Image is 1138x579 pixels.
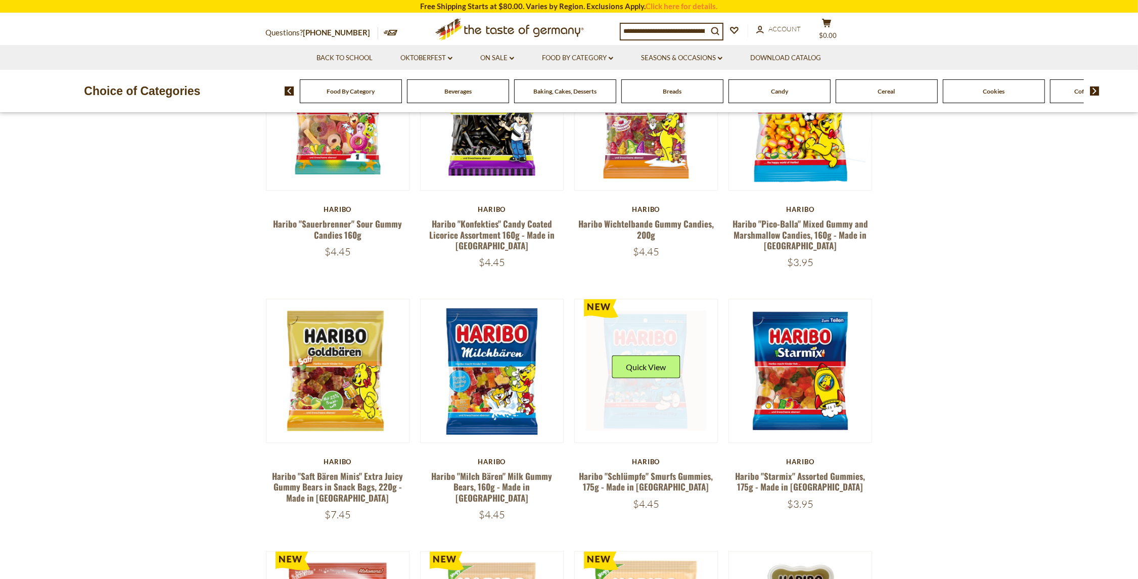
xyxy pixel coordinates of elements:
a: Candy [771,87,788,95]
a: Haribo "Pico-Balla" Mixed Gummy and Marshmallow Candies, 160g - Made in [GEOGRAPHIC_DATA] [733,217,868,252]
a: [PHONE_NUMBER] [303,28,371,37]
a: Food By Category [542,53,613,64]
span: $4.45 [325,245,351,258]
a: On Sale [480,53,514,64]
div: Haribo [574,458,718,466]
span: $4.45 [633,498,659,510]
a: Cereal [878,87,895,95]
a: Back to School [316,53,373,64]
span: $4.45 [479,256,505,269]
img: next arrow [1090,86,1100,96]
div: Haribo [574,205,718,213]
a: Account [756,24,801,35]
a: Haribo "Schlümpfe" Smurfs Gummies, 175g - Made in [GEOGRAPHIC_DATA] [579,470,713,493]
a: Download Catalog [750,53,821,64]
img: previous arrow [285,86,294,96]
a: Haribo "Milch Bären" Milk Gummy Bears, 160g - Made in [GEOGRAPHIC_DATA] [431,470,552,504]
span: $3.95 [787,256,813,269]
span: $4.45 [633,245,659,258]
div: Haribo [420,205,564,213]
img: Haribo [266,47,409,190]
p: Questions? [266,26,378,39]
span: $7.45 [325,508,351,521]
a: Haribo "Starmix" Assorted Gummies, 175g - Made in [GEOGRAPHIC_DATA] [736,470,866,493]
div: Haribo [420,458,564,466]
div: Haribo [729,458,873,466]
img: Haribo [421,299,564,442]
a: Breads [663,87,681,95]
a: Cookies [983,87,1005,95]
span: Account [769,25,801,33]
a: Food By Category [327,87,375,95]
img: Haribo [266,299,409,442]
img: Haribo [575,299,718,442]
img: Haribo [421,47,564,190]
div: Haribo [266,205,410,213]
a: Baking, Cakes, Desserts [533,87,597,95]
a: Beverages [444,87,472,95]
a: Haribo "Saft Bären Minis" Extra Juicy Gummy Bears in Snack Bags, 220g - Made in [GEOGRAPHIC_DATA] [272,470,403,504]
button: $0.00 [812,18,842,43]
span: $0.00 [819,31,837,39]
a: Haribo "Sauerbrenner" Sour Gummy Candies 160g [273,217,402,241]
a: Click here for details. [646,2,718,11]
a: Seasons & Occasions [641,53,722,64]
img: Haribo [729,47,872,190]
a: Oktoberfest [400,53,452,64]
a: Haribo "Konfekties" Candy Coated Licorice Assortment 160g - Made in [GEOGRAPHIC_DATA] [429,217,555,252]
img: Haribo [575,47,718,190]
button: Quick View [612,355,680,378]
div: Haribo [266,458,410,466]
a: Coffee, Cocoa & Tea [1074,87,1127,95]
span: $4.45 [479,508,505,521]
a: Haribo Wichtelbande Gummy Candies, 200g [578,217,714,241]
span: $3.95 [787,498,813,510]
div: Haribo [729,205,873,213]
img: Haribo [729,299,872,442]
